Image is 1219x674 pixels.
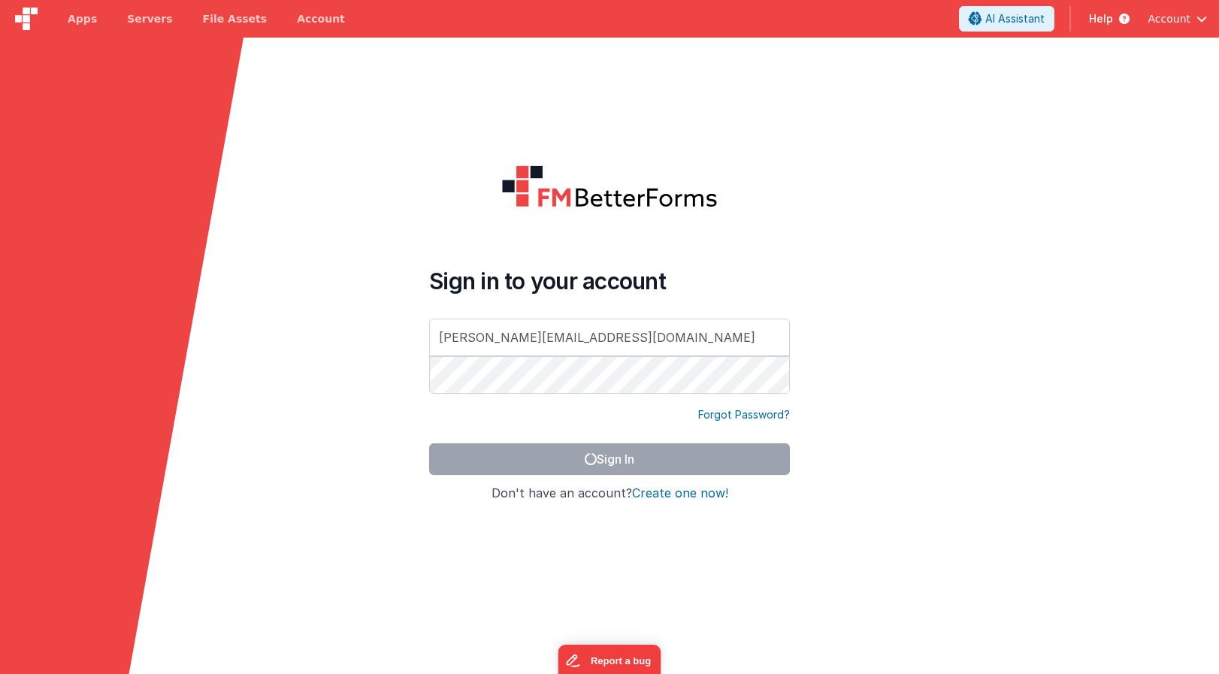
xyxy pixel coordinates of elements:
[959,6,1054,32] button: AI Assistant
[68,11,97,26] span: Apps
[429,267,790,295] h4: Sign in to your account
[698,407,790,422] a: Forgot Password?
[1089,11,1113,26] span: Help
[985,11,1045,26] span: AI Assistant
[203,11,268,26] span: File Assets
[429,443,790,475] button: Sign In
[429,319,790,356] input: Email Address
[1148,11,1207,26] button: Account
[632,487,728,500] button: Create one now!
[429,487,790,500] h4: Don't have an account?
[127,11,172,26] span: Servers
[1148,11,1190,26] span: Account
